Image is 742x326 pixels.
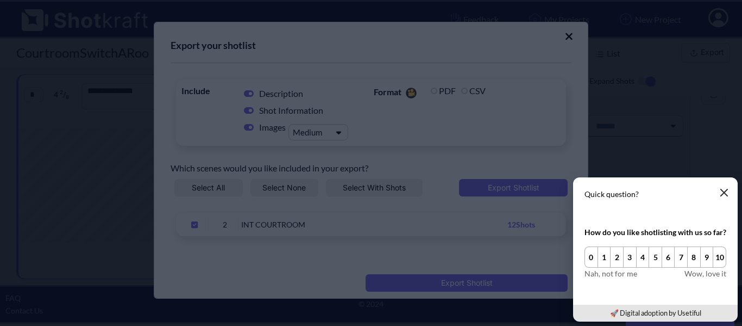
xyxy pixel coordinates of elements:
a: 🚀 Digital adoption by Usetiful [610,309,701,317]
span: Wow, love it [684,268,726,279]
span: Nah, not for me [584,268,637,279]
button: 9 [700,247,714,268]
button: 6 [662,247,675,268]
div: How do you like shotlisting with us so far? [584,226,726,238]
button: 0 [584,247,598,268]
div: Online [8,7,100,20]
button: 7 [674,247,688,268]
button: 4 [636,247,650,268]
button: 5 [649,247,662,268]
button: 10 [713,247,726,268]
button: 3 [623,247,637,268]
button: 2 [610,247,624,268]
button: 1 [598,247,611,268]
button: 8 [687,247,701,268]
p: Quick question? [584,189,726,200]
